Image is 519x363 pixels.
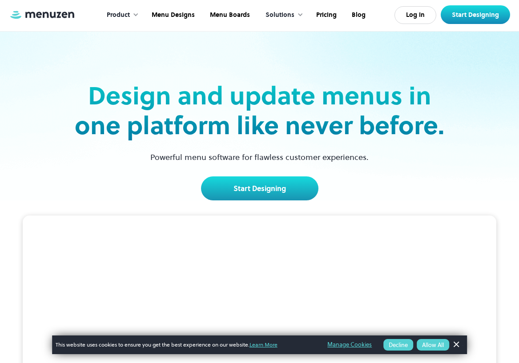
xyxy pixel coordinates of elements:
[417,339,449,351] button: Allow All
[249,341,278,348] a: Learn More
[143,1,201,29] a: Menu Designs
[98,1,143,29] div: Product
[394,6,436,24] a: Log In
[139,151,380,163] p: Powerful menu software for flawless customer experiences.
[107,10,130,20] div: Product
[441,5,510,24] a: Start Designing
[343,1,372,29] a: Blog
[449,338,463,351] a: Dismiss Banner
[383,339,413,351] button: Decline
[266,10,294,20] div: Solutions
[72,81,447,140] h2: Design and update menus in one platform like never before.
[308,1,343,29] a: Pricing
[56,341,315,349] span: This website uses cookies to ensure you get the best experience on our website.
[257,1,308,29] div: Solutions
[201,176,318,200] a: Start Designing
[201,1,257,29] a: Menu Boards
[327,340,372,350] a: Manage Cookies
